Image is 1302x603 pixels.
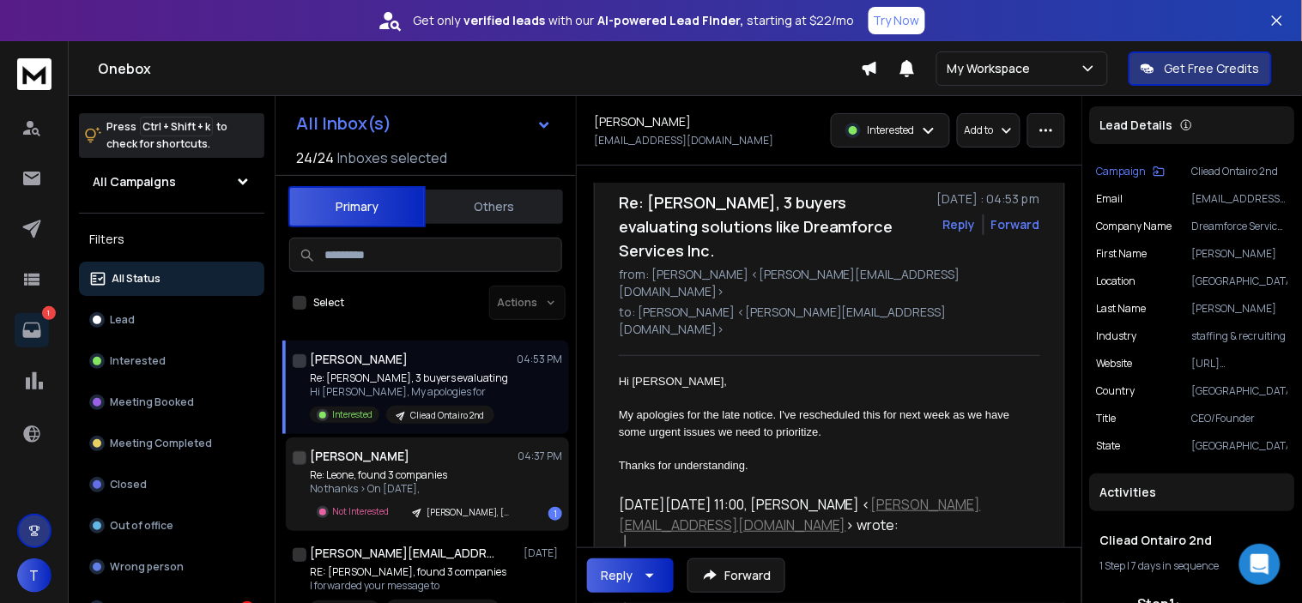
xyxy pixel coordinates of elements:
p: I forwarded your message to [310,579,506,593]
p: Try Now [874,12,920,29]
a: 1 [15,313,49,347]
button: Reply [587,558,674,593]
p: title [1097,412,1117,425]
div: My apologies for the late notice. I've rescheduled this for next week as we have some urgent issu... [619,407,1026,473]
button: All Status [79,262,264,296]
p: location [1097,274,1136,288]
p: Company Name [1097,220,1172,233]
p: Cliead Ontairo 2nd [410,409,484,422]
button: Campaign [1097,165,1166,178]
span: 24 / 24 [296,148,334,168]
span: Ctrl + Shift + k [140,117,213,136]
h1: Onebox [98,58,861,79]
h1: Re: [PERSON_NAME], 3 buyers evaluating solutions like Dreamforce Services Inc. [619,190,927,262]
p: State [1097,439,1121,453]
p: Hi [PERSON_NAME], My apologies for [310,385,508,399]
p: First Name [1097,247,1148,261]
div: Hi [PERSON_NAME], [619,373,1026,390]
h1: Cliead Ontairo 2nd [1100,532,1285,549]
p: Meeting Completed [110,437,212,450]
h1: [PERSON_NAME] [310,448,409,465]
h1: All Inbox(s) [296,115,391,132]
div: Reply [601,567,633,584]
p: [PERSON_NAME], [GEOGRAPHIC_DATA] ([GEOGRAPHIC_DATA]) [427,506,509,519]
p: [EMAIL_ADDRESS][DOMAIN_NAME] [1192,192,1288,206]
p: Lead [110,313,135,327]
button: Interested [79,344,264,378]
p: Get Free Credits [1165,60,1260,77]
p: industry [1097,329,1137,343]
strong: AI-powered Lead Finder, [598,12,744,29]
p: Interested [868,124,915,137]
p: Country [1097,384,1135,398]
h3: Inboxes selected [337,148,447,168]
p: Wrong person [110,560,184,574]
p: All Status [112,272,160,286]
p: Press to check for shortcuts. [106,118,227,153]
div: Forward [991,216,1040,233]
button: All Campaigns [79,165,264,199]
strong: verified leads [464,12,546,29]
button: T [17,558,51,593]
p: 04:37 PM [518,449,562,463]
button: Reply [943,216,976,233]
h1: [PERSON_NAME] [594,113,691,130]
p: [GEOGRAPHIC_DATA] [1192,384,1288,398]
p: Dreamforce Services Inc. [1192,220,1288,233]
p: My Workspace [948,60,1038,77]
p: from: [PERSON_NAME] <[PERSON_NAME][EMAIL_ADDRESS][DOMAIN_NAME]> [619,266,1040,300]
button: Get Free Credits [1129,51,1272,86]
img: logo [17,58,51,90]
p: [PERSON_NAME] [1192,247,1288,261]
button: Meeting Booked [79,385,264,419]
p: Re: [PERSON_NAME], 3 buyers evaluating [310,371,508,385]
p: to: [PERSON_NAME] <[PERSON_NAME][EMAIL_ADDRESS][DOMAIN_NAME]> [619,304,1040,338]
h1: All Campaigns [93,173,176,190]
p: Interested [332,408,372,421]
p: [PERSON_NAME] [1192,302,1288,316]
span: 1 Step [1100,558,1126,573]
p: Not Interested [332,505,389,518]
div: 1 [548,507,562,521]
p: [GEOGRAPHIC_DATA] [1192,274,1288,288]
button: Lead [79,303,264,337]
button: All Inbox(s) [282,106,566,141]
h1: [PERSON_NAME] [310,351,408,368]
p: website [1097,357,1133,371]
span: 7 days in sequence [1132,558,1220,573]
p: 1 [42,306,56,320]
p: CEO/Founder [1192,412,1288,425]
div: Activities [1090,473,1295,511]
p: No thanks > On [DATE], [310,482,516,496]
p: Lead Details [1100,117,1173,134]
p: staffing & recruiting [1192,329,1288,343]
p: [DATE] [524,546,562,560]
p: Last Name [1097,302,1147,316]
button: Try Now [869,7,925,34]
button: Out of office [79,509,264,543]
p: RE: [PERSON_NAME], found 3 companies [310,565,506,579]
button: Closed [79,467,264,502]
div: [DATE][DATE] 11:00, [PERSON_NAME] < > wrote: [619,494,1026,535]
p: 04:53 PM [517,353,562,366]
button: Forward [687,558,785,593]
label: Select [313,296,344,310]
p: Out of office [110,519,173,533]
div: Open Intercom Messenger [1239,544,1281,585]
p: [URL][DOMAIN_NAME] [1192,357,1288,371]
div: | [1100,559,1285,573]
p: Interested [110,354,166,368]
button: Wrong person [79,550,264,584]
p: [EMAIL_ADDRESS][DOMAIN_NAME] [594,134,773,148]
h3: Filters [79,227,264,251]
p: Email [1097,192,1123,206]
p: Cliead Ontairo 2nd [1192,165,1288,178]
p: Add to [965,124,994,137]
p: Campaign [1097,165,1147,178]
h1: [PERSON_NAME][EMAIL_ADDRESS][DOMAIN_NAME] [310,545,499,562]
p: Meeting Booked [110,395,194,409]
p: [DATE] : 04:53 pm [937,190,1040,208]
